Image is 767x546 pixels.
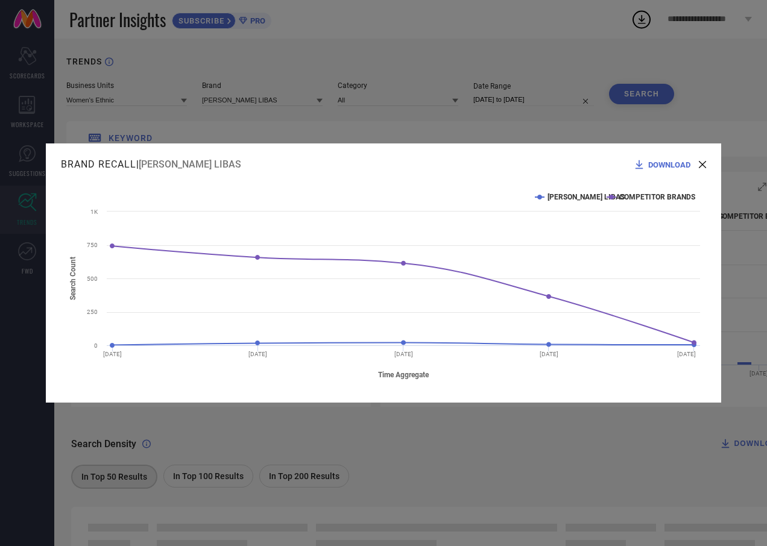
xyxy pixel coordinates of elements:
div: Download [633,158,696,171]
tspan: Time Aggregate [378,371,429,379]
text: [DATE] [540,351,558,357]
text: [PERSON_NAME] LIBAS [548,193,625,201]
text: [DATE] [103,351,122,357]
text: [DATE] [677,351,696,357]
text: 0 [94,342,98,349]
text: [DATE] [394,351,413,357]
div: | [61,158,241,170]
span: [PERSON_NAME] LIBAS [139,158,241,170]
h1: Brand Recall [61,158,136,170]
text: [DATE] [248,351,267,357]
text: 1K [90,209,98,215]
text: 500 [87,275,98,282]
span: DOWNLOAD [648,160,690,169]
text: COMPETITOR BRANDS [619,193,695,201]
text: 250 [87,309,98,315]
text: 750 [87,242,98,248]
tspan: Search Count [69,257,77,300]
